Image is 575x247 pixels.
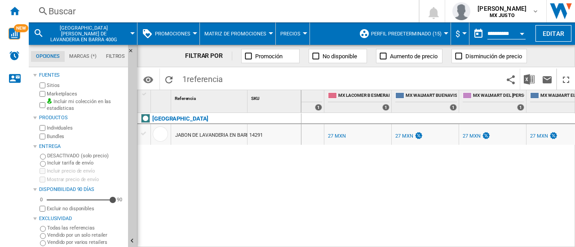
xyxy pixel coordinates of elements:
[538,69,556,90] button: Enviar este reporte por correo electrónico
[155,31,190,37] span: Promociones
[47,152,124,159] label: DESACTIVADO (solo precio)
[376,49,442,63] button: Aumento de precio
[557,69,575,90] button: Maximizar
[463,133,480,139] div: Última actualización : martes, 7 de octubre de 2025 6:11
[338,92,389,100] span: MX LACOMER B ESMERALDA
[39,114,124,121] div: Productos
[549,133,558,139] div: test
[414,132,423,139] img: test
[490,13,515,18] b: MX JUSTO
[47,232,124,238] label: Vendido por un solo retailer
[47,176,124,183] label: Mostrar precio de envío
[461,90,526,113] div: MX WALMART DEL [PERSON_NAME] 1 offers sold by MX WALMART DEL VALLE
[390,53,438,60] span: Aumento de precio
[31,51,65,62] md-tab-item: Opciones
[328,133,345,139] div: Última actualización : lunes, 6 de octubre de 2025 12:23
[40,168,45,174] input: Incluir precio de envío
[39,72,124,79] div: Fuentes
[406,92,457,100] span: MX WALMART BUENAVISTA
[187,74,223,84] span: referencia
[451,22,469,45] md-menu: Currency
[173,90,247,104] div: Sort None
[101,51,130,62] md-tab-item: Filtros
[47,205,124,212] label: Excluir no disponibles
[204,22,271,45] button: Matriz de promociones
[47,98,124,112] label: Incluir mi colección en las estadísticas
[40,154,46,160] input: DESACTIVADO (solo precio)
[241,49,300,63] button: Promoción
[47,125,124,131] label: Individuales
[204,31,266,37] span: Matriz de promociones
[33,22,133,45] div: [GEOGRAPHIC_DATA][PERSON_NAME] DE LAVANDERIA EN BARRA 400G
[47,98,52,104] img: mysite-bg-18x18.png
[478,4,526,13] span: [PERSON_NAME]
[38,196,45,203] div: 0
[395,133,413,139] div: Última actualización : lunes, 6 de octubre de 2025 12:39
[549,132,558,139] img: test
[249,90,301,104] div: Sort None
[530,133,548,139] div: Última actualización : martes, 7 de octubre de 2025 6:15
[40,233,46,239] input: Vendido por un solo retailer
[49,5,395,17] div: Buscar
[47,168,124,174] label: Incluir precio de envío
[173,90,247,104] div: Referencia Sort None
[382,104,389,111] div: 1 offers sold by MX LACOMER B ESMERALDA
[153,90,171,104] div: Sort None
[47,91,124,97] label: Marketplaces
[249,90,301,104] div: SKU Sort None
[248,124,301,145] div: 14291
[40,161,46,167] input: Incluir tarifa de envío
[280,31,301,37] span: Precios
[280,22,305,45] button: Precios
[482,132,491,139] img: test
[482,133,491,139] div: test
[40,134,45,139] input: Bundles
[371,22,446,45] button: Perfil predeterminado (15)
[48,22,129,45] button: [GEOGRAPHIC_DATA][PERSON_NAME] DE LAVANDERIA EN BARRA 400G
[47,225,124,231] label: Todas las referencias
[39,186,124,193] div: Disponibilidad 90 Días
[40,240,46,246] input: Vendido por varios retailers
[39,215,124,222] div: Exclusividad
[175,125,265,146] div: JABON DE LAVANDERIA EN BARRA 400G
[128,45,139,61] button: Ocultar
[315,104,322,111] div: 1 offers sold by MX LACOMER
[371,31,442,37] span: Perfil predeterminado (15)
[359,22,446,45] div: Perfil predeterminado (15)
[456,22,464,45] button: $
[394,90,459,113] div: MX WALMART BUENAVISTA 1 offers sold by MX WALMART BUENAVISTA
[520,69,538,90] button: Descargar en Excel
[414,133,423,139] div: test
[465,53,522,60] span: Disminución de precio
[152,113,208,124] div: Haga clic para filtrar por esa marca
[514,24,530,40] button: Open calendar
[517,104,524,111] div: 1 offers sold by MX WALMART DEL VALLE
[535,25,571,42] button: Editar
[452,2,470,20] img: profile.jpg
[451,49,527,63] button: Disminución de precio
[473,92,524,100] span: MX WALMART DEL [PERSON_NAME]
[160,69,178,90] button: Recargar
[14,24,28,32] span: NEW
[39,143,124,150] div: Entrega
[40,206,45,212] input: Mostrar precio de envío
[47,133,124,140] label: Bundles
[309,49,367,63] button: No disponible
[175,96,196,101] span: Referencia
[47,239,124,246] label: Vendido por varios retailers
[469,25,487,43] button: md-calendar
[48,25,120,43] span: ROMA JABON DE LAVANDERIA EN BARRA 400G
[40,91,45,97] input: Marketplaces
[155,22,195,45] button: Promociones
[9,50,20,61] img: alerts-logo.svg
[65,51,102,62] md-tab-item: Marcas (*)
[40,82,45,88] input: Sitios
[326,90,391,113] div: MX LACOMER B ESMERALDA 1 offers sold by MX LACOMER B ESMERALDA
[115,196,124,203] div: 90
[524,74,535,85] img: excel-24x24.png
[40,100,45,111] input: Incluir mi colección en las estadísticas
